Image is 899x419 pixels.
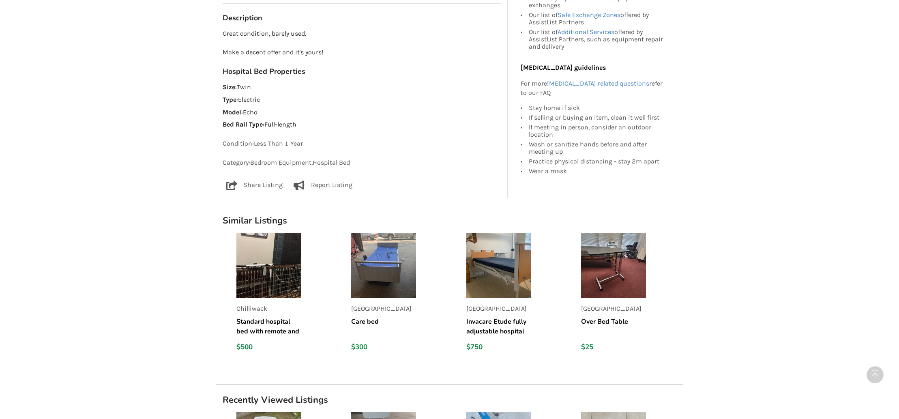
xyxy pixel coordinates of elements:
h5: Care bed [351,317,416,336]
h5: Over Bed Table [581,317,646,336]
div: If meeting in person, consider an outdoor location [529,122,666,140]
p: : Echo [223,108,501,117]
img: listing [351,233,416,298]
div: Practice physical distancing - stay 2m apart [529,157,666,166]
h1: Recently Viewed Listings [216,394,683,406]
strong: Size [223,83,235,91]
a: listing[GEOGRAPHIC_DATA]Over Bed Table$25 [581,233,683,358]
p: Great condition, barely used. Make a decent offer and it's yours! [223,29,501,57]
div: $500 [236,343,301,352]
a: listing[GEOGRAPHIC_DATA]Care bed$300 [351,233,453,358]
strong: Type [223,96,236,103]
div: $300 [351,343,416,352]
div: Wash or sanitize hands before and after meeting up [529,140,666,157]
strong: Model [223,108,241,116]
a: Safe Exchange Zones [558,11,620,19]
p: For more refer to our FAQ [521,79,666,98]
a: [MEDICAL_DATA] related questions [547,80,649,87]
p: : Twin [223,83,501,92]
p: [GEOGRAPHIC_DATA] [581,304,646,314]
div: $750 [466,343,531,352]
div: Stay home if sick [529,104,666,113]
a: listingChilliwackStandard hospital bed with remote and side rails$500 [236,233,338,358]
p: [GEOGRAPHIC_DATA] [466,304,531,314]
p: : Full-length [223,120,501,129]
div: Our list of offered by AssistList Partners, such as equipment repair and delivery [529,27,666,50]
p: Condition: Less Than 1 Year [223,139,501,148]
h5: Standard hospital bed with remote and side rails [236,317,301,336]
p: Report Listing [311,180,352,190]
img: listing [466,233,531,298]
a: listing[GEOGRAPHIC_DATA]Invacare Etude fully adjustable hospital bed$750 [466,233,568,358]
h5: Invacare Etude fully adjustable hospital bed [466,317,531,336]
p: Category: Bedroom Equipment , Hospital Bed [223,158,501,168]
strong: Bed Rail Type [223,120,263,128]
div: If selling or buying an item, clean it well first [529,113,666,122]
p: Chilliwack [236,304,301,314]
div: Our list of offered by AssistList Partners [529,10,666,27]
p: Share Listing [243,180,283,190]
h3: Description [223,13,501,23]
div: Wear a mask [529,166,666,175]
p: : Electric [223,95,501,105]
b: [MEDICAL_DATA] guidelines [521,64,606,71]
img: listing [581,233,646,298]
p: [GEOGRAPHIC_DATA] [351,304,416,314]
h1: Similar Listings [216,215,683,226]
h3: Hospital Bed Properties [223,67,501,76]
div: $25 [581,343,646,352]
a: Additional Services [558,28,614,36]
img: listing [236,233,301,298]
